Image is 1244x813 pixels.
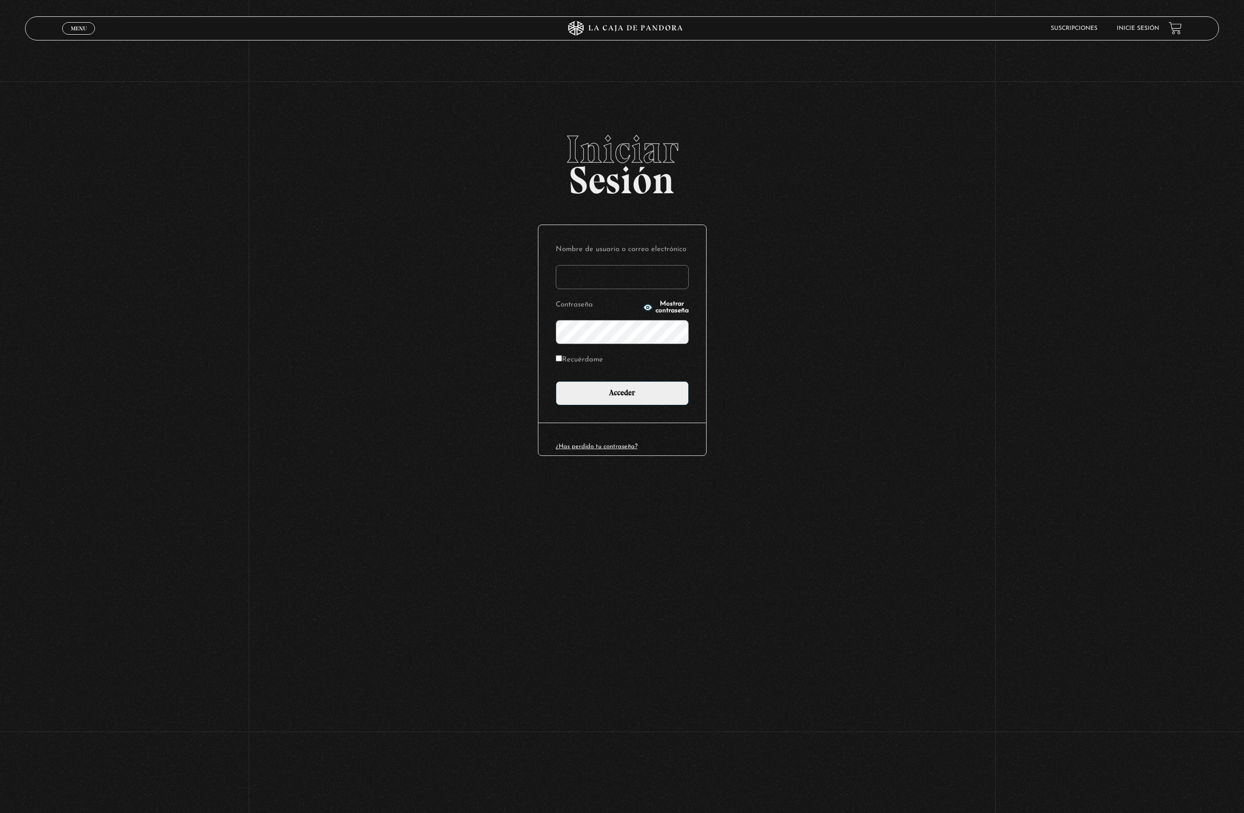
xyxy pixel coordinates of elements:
label: Contraseña [556,298,640,313]
input: Acceder [556,381,689,405]
a: Inicie sesión [1117,26,1159,31]
h2: Sesión [25,130,1219,192]
a: ¿Has perdido tu contraseña? [556,443,638,450]
input: Recuérdame [556,355,562,361]
span: Mostrar contraseña [655,301,689,314]
a: View your shopping cart [1169,22,1182,35]
button: Mostrar contraseña [643,301,689,314]
span: Menu [71,26,87,31]
label: Nombre de usuario o correo electrónico [556,242,689,257]
label: Recuérdame [556,353,603,368]
a: Suscripciones [1051,26,1097,31]
span: Iniciar [25,130,1219,169]
span: Cerrar [67,34,90,40]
